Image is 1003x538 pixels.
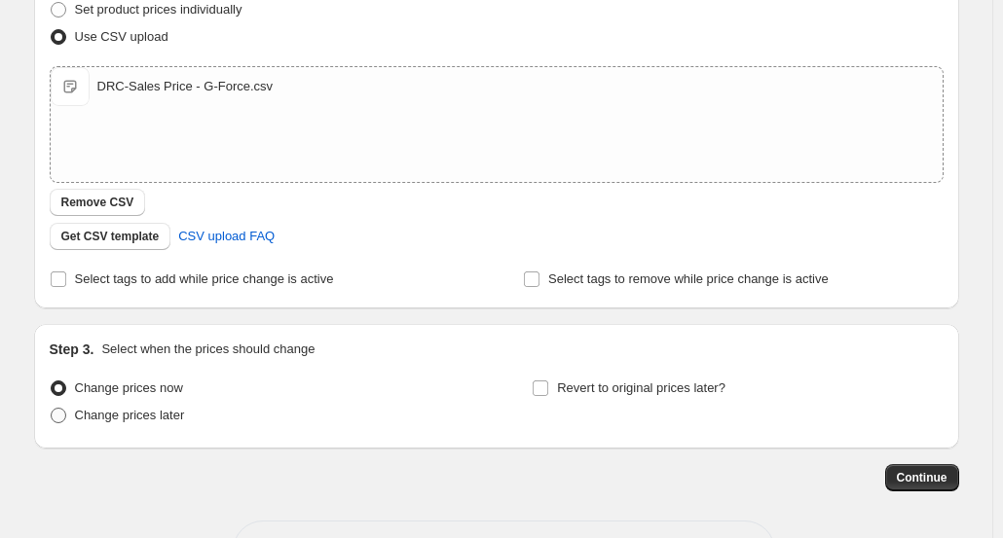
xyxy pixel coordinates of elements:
span: Continue [897,470,947,485]
div: DRC-Sales Price - G-Force.csv [97,77,274,96]
span: Change prices now [75,380,183,395]
span: Get CSV template [61,229,160,244]
h2: Step 3. [50,340,94,359]
span: Change prices later [75,408,185,422]
span: Select tags to add while price change is active [75,271,334,286]
p: Select when the prices should change [101,340,315,359]
span: Remove CSV [61,195,134,210]
span: Select tags to remove while price change is active [548,271,829,286]
a: CSV upload FAQ [167,221,286,252]
span: Revert to original prices later? [557,380,725,395]
button: Continue [885,464,959,491]
button: Get CSV template [50,223,171,250]
span: CSV upload FAQ [178,227,275,246]
button: Remove CSV [50,189,146,216]
span: Use CSV upload [75,29,168,44]
span: Set product prices individually [75,2,242,17]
